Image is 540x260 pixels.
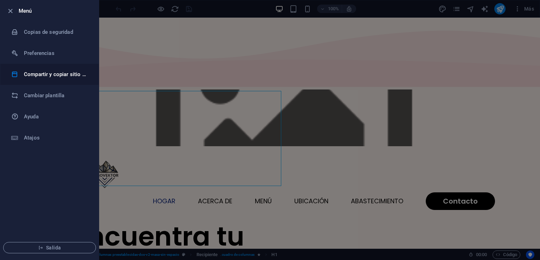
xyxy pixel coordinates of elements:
[24,71,92,78] font: Compartir y copiar sitio web
[46,245,61,250] font: Salida
[3,242,96,253] button: Salida
[24,29,73,35] font: Copias de seguridad
[24,135,40,141] font: Atajos
[24,92,64,99] font: Cambiar plantilla
[24,50,54,56] font: Preferencias
[19,8,32,14] font: Menú
[0,106,99,127] a: Ayuda
[24,113,39,120] font: Ayuda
